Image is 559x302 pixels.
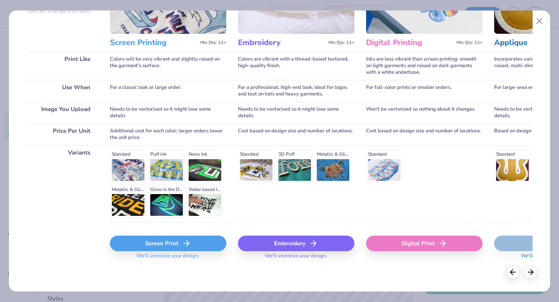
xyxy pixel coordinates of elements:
div: Cost based on design size and number of locations. [238,123,354,145]
div: Use When [26,80,98,102]
div: For a classic look or large order. [110,80,226,102]
button: Close [532,14,547,29]
div: Embroidery [238,236,354,251]
div: Digital Print [366,236,483,251]
div: Colors will be very vibrant and slightly raised on the garment's surface. [110,52,226,80]
span: We'll vectorize your design. [134,253,202,264]
div: Screen Print [110,236,226,251]
h3: Digital Printing [366,38,453,48]
p: You can change this later. [26,7,98,14]
div: Print Like [26,52,98,80]
h3: Embroidery [238,38,325,48]
div: Variants [26,145,98,222]
div: Needs to be vectorized so it might lose some details [110,102,226,123]
span: We'll vectorize your design. [262,253,330,264]
span: Min Qty: 12+ [328,40,354,45]
div: Won't be vectorized so nothing about it changes [366,102,483,123]
div: Additional cost for each color; larger orders lower the unit price. [110,123,226,145]
div: For a professional, high-end look; ideal for logos and text on hats and heavy garments. [238,80,354,102]
div: Image You Upload [26,102,98,123]
span: Min Qty: 12+ [457,40,483,45]
div: Cost based on design size and number of locations. [366,123,483,145]
div: Price Per Unit [26,123,98,145]
h3: Screen Printing [110,38,197,48]
div: For full-color prints or smaller orders. [366,80,483,102]
div: Needs to be vectorized so it might lose some details [238,102,354,123]
div: Colors are vibrant with a thread-based textured, high-quality finish. [238,52,354,80]
div: Inks are less vibrant than screen printing; smooth on light garments and raised on dark garments ... [366,52,483,80]
span: Min Qty: 12+ [200,40,226,45]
